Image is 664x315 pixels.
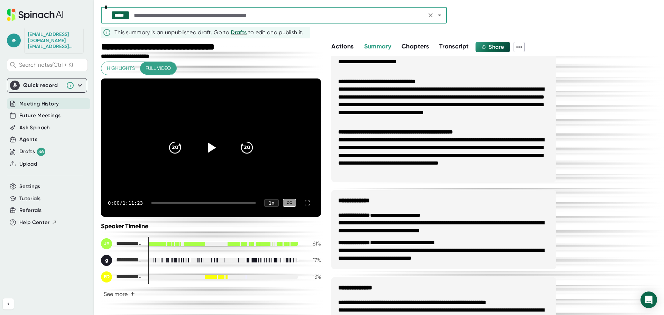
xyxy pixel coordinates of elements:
div: This summary is an unpublished draft. Go to to edit and publish it. [114,28,304,37]
span: Full video [146,64,171,73]
button: Summary [364,42,391,51]
button: Drafts 36 [19,148,45,156]
button: Full video [140,62,176,75]
div: 0:00 / 1:11:23 [108,200,143,206]
button: Help Center [19,219,57,226]
div: Open Intercom Messenger [640,291,657,308]
div: Drafts [19,148,45,156]
button: Open [435,10,444,20]
button: Highlights [101,62,140,75]
span: Transcript [439,43,469,50]
div: Quick record [10,78,84,92]
button: Drafts [231,28,247,37]
div: Quick record [23,82,63,89]
span: e [7,34,21,47]
button: Upload [19,160,37,168]
button: Transcript [439,42,469,51]
span: + [130,291,135,297]
div: edotson@starrez.com edotson@starrez.com [28,31,80,50]
span: Search notes (Ctrl + K) [19,62,86,68]
span: Drafts [231,29,247,36]
button: Referrals [19,206,41,214]
div: 1 x [264,199,279,207]
span: Share [489,44,504,50]
div: 36 [37,148,45,156]
div: ED [101,271,112,282]
button: Clear [426,10,435,20]
button: Settings [19,183,40,191]
div: Jessica Younts [101,238,142,249]
button: Chapters [402,42,429,51]
button: Share [476,42,510,52]
div: 61 % [304,240,321,247]
div: 17 % [304,257,321,263]
span: Highlights [107,64,135,73]
button: Collapse sidebar [3,298,14,309]
span: Chapters [402,43,429,50]
div: g [101,255,112,266]
span: Actions [331,43,353,50]
button: Ask Spinach [19,124,50,132]
button: Actions [331,42,353,51]
div: georgann.smith [101,255,142,266]
div: CC [283,199,296,207]
button: See more+ [101,288,138,300]
div: JY [101,238,112,249]
div: 13 % [304,274,321,280]
span: Summary [364,43,391,50]
div: Elijah Dotson [101,271,142,282]
button: Tutorials [19,195,40,203]
button: Meeting History [19,100,59,108]
span: Help Center [19,219,50,226]
button: Future Meetings [19,112,61,120]
div: Speaker Timeline [101,222,321,230]
button: Agents [19,136,37,143]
